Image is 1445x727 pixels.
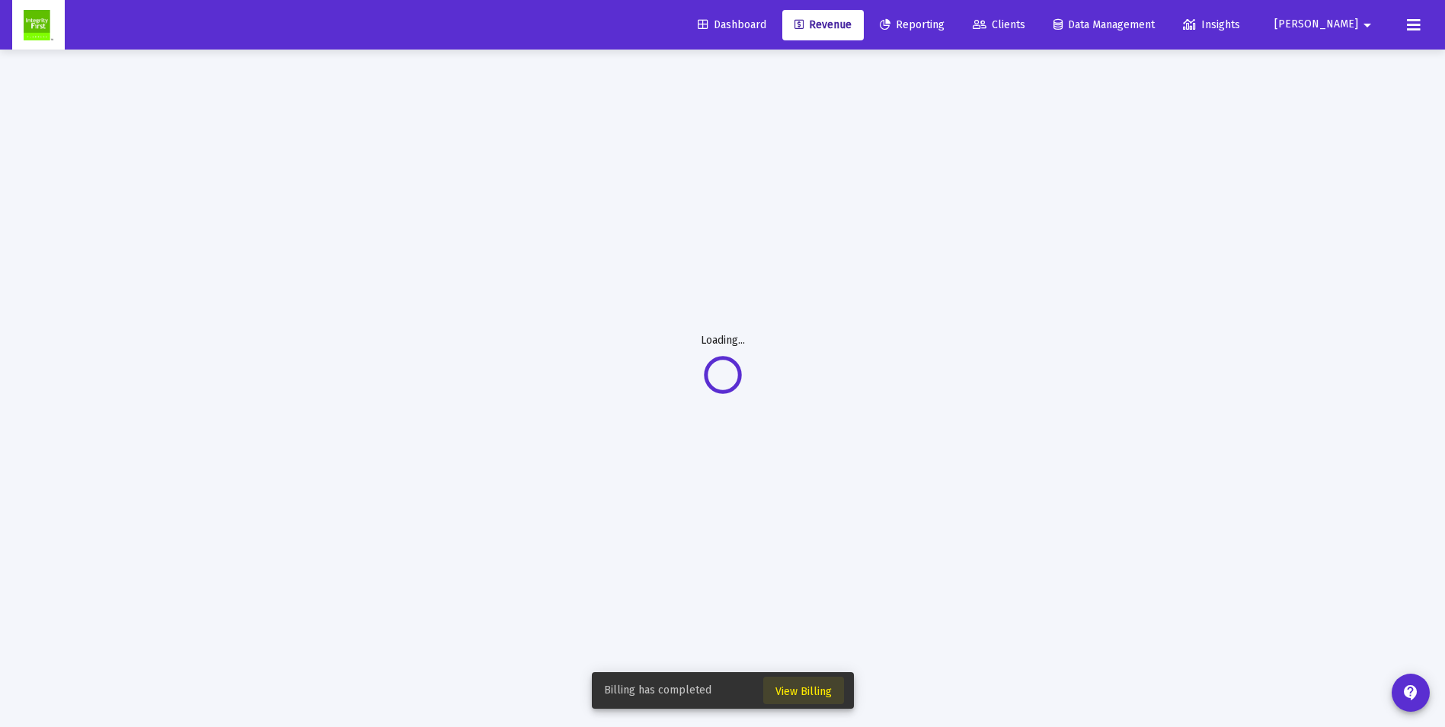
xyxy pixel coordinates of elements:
[775,685,832,698] span: View Billing
[1358,10,1376,40] mat-icon: arrow_drop_down
[1041,10,1167,40] a: Data Management
[880,18,945,31] span: Reporting
[961,10,1037,40] a: Clients
[1402,684,1420,702] mat-icon: contact_support
[868,10,957,40] a: Reporting
[1053,18,1155,31] span: Data Management
[782,10,864,40] a: Revenue
[1183,18,1240,31] span: Insights
[698,18,766,31] span: Dashboard
[973,18,1025,31] span: Clients
[686,10,778,40] a: Dashboard
[24,10,53,40] img: Dashboard
[604,683,711,698] span: Billing has completed
[763,677,844,704] button: View Billing
[794,18,852,31] span: Revenue
[1171,10,1252,40] a: Insights
[1256,9,1395,40] button: [PERSON_NAME]
[1274,18,1358,31] span: [PERSON_NAME]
